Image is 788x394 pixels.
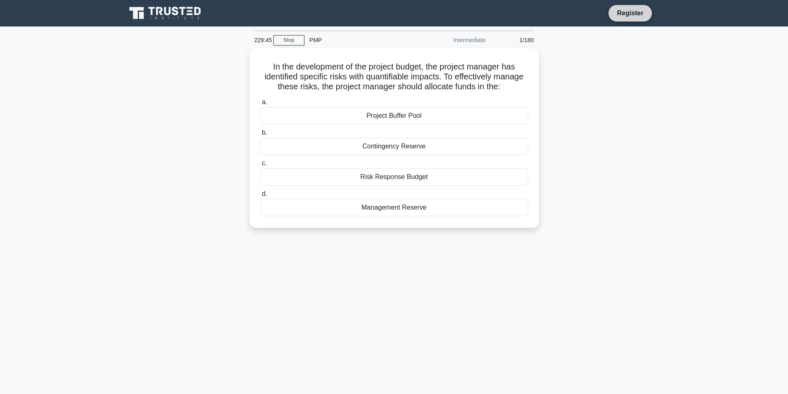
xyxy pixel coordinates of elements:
span: c. [262,160,267,167]
span: b. [262,129,267,136]
a: Stop [273,35,304,45]
div: Contingency Reserve [260,138,528,155]
span: d. [262,190,267,197]
div: 1/180 [491,32,539,48]
h5: In the development of the project budget, the project manager has identified specific risks with ... [259,62,529,92]
div: 229:45 [249,32,273,48]
div: Risk Response Budget [260,168,528,186]
a: Register [612,8,648,18]
div: PMP [304,32,418,48]
div: Intermediate [418,32,491,48]
span: a. [262,98,267,105]
div: Management Reserve [260,199,528,216]
div: Project Buffer Pool [260,107,528,124]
